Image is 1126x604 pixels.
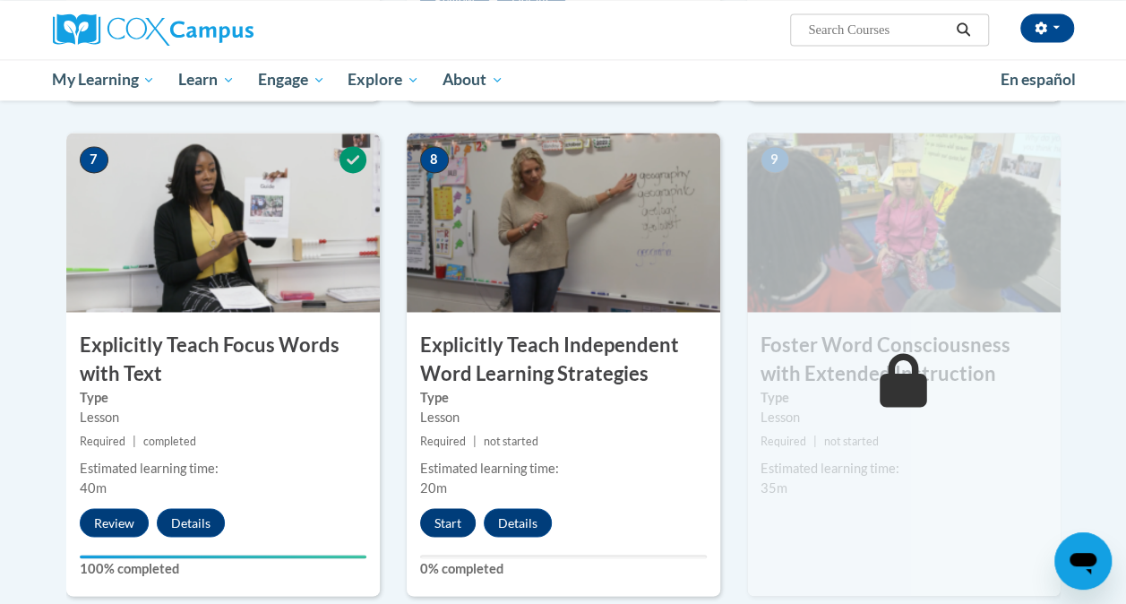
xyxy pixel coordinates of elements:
button: Start [420,508,476,537]
span: not started [484,434,538,447]
button: Search [950,19,976,40]
span: Engage [258,69,325,91]
span: 35m [761,479,787,495]
label: 100% completed [80,558,366,578]
div: Estimated learning time: [761,458,1047,478]
span: Explore [348,69,419,91]
span: not started [824,434,879,447]
span: | [133,434,136,447]
a: Cox Campus [53,13,375,46]
span: 40m [80,479,107,495]
a: Engage [246,59,337,100]
img: Course Image [747,133,1061,312]
h3: Explicitly Teach Independent Word Learning Strategies [407,332,720,387]
iframe: Button to launch messaging window [1054,532,1112,590]
label: Type [420,387,707,407]
img: Cox Campus [53,13,254,46]
div: Lesson [761,407,1047,427]
span: 8 [420,146,449,173]
span: Required [761,434,806,447]
a: My Learning [41,59,168,100]
div: Lesson [80,407,366,427]
button: Details [157,508,225,537]
span: Required [420,434,466,447]
a: Explore [336,59,431,100]
span: En español [1001,70,1076,89]
span: 9 [761,146,789,173]
div: Your progress [80,555,366,558]
div: Main menu [39,59,1087,100]
a: About [431,59,515,100]
span: Learn [178,69,235,91]
span: My Learning [52,69,155,91]
div: Lesson [420,407,707,427]
h3: Explicitly Teach Focus Words with Text [66,332,380,387]
h3: Foster Word Consciousness with Extended Instruction [747,332,1061,387]
span: Required [80,434,125,447]
label: Type [80,387,366,407]
span: completed [143,434,196,447]
input: Search Courses [806,19,950,40]
div: Estimated learning time: [420,458,707,478]
span: About [443,69,503,91]
span: 20m [420,479,447,495]
label: Type [761,387,1047,407]
button: Account Settings [1020,13,1074,42]
img: Course Image [66,133,380,312]
div: Estimated learning time: [80,458,366,478]
img: Course Image [407,133,720,312]
a: Learn [167,59,246,100]
button: Review [80,508,149,537]
label: 0% completed [420,558,707,578]
button: Details [484,508,552,537]
span: | [813,434,817,447]
span: 7 [80,146,108,173]
span: | [473,434,477,447]
a: En español [989,61,1087,99]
